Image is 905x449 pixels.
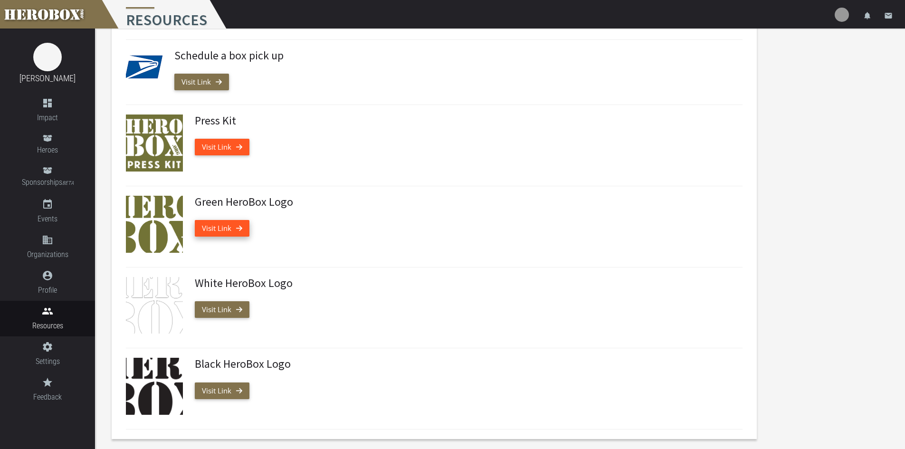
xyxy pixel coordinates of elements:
[126,277,183,334] img: White HeroBox Logo | Herobox
[195,277,735,289] h3: White HeroBox Logo
[195,358,735,370] h3: Black HeroBox Logo
[126,196,183,253] img: Green HeroBox Logo | Herobox
[195,301,249,318] a: Visit Link
[33,43,62,71] img: image
[19,73,76,83] a: [PERSON_NAME]
[174,49,735,62] h3: Schedule a box pick up
[174,74,229,90] a: Visit Link
[195,115,735,127] h3: Press Kit
[195,139,249,155] a: Visit Link
[863,11,872,20] i: notifications
[126,115,183,172] img: Press Kit | Herobox
[42,306,53,317] i: people
[195,220,249,237] a: Visit Link
[195,382,249,399] a: Visit Link
[835,8,849,22] img: user-image
[195,196,735,208] h3: Green HeroBox Logo
[126,49,162,86] img: Schedule a box pick up | Herobox
[62,180,74,186] small: BETA
[126,358,183,415] img: Black HeroBox Logo | Herobox
[884,11,893,20] i: email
